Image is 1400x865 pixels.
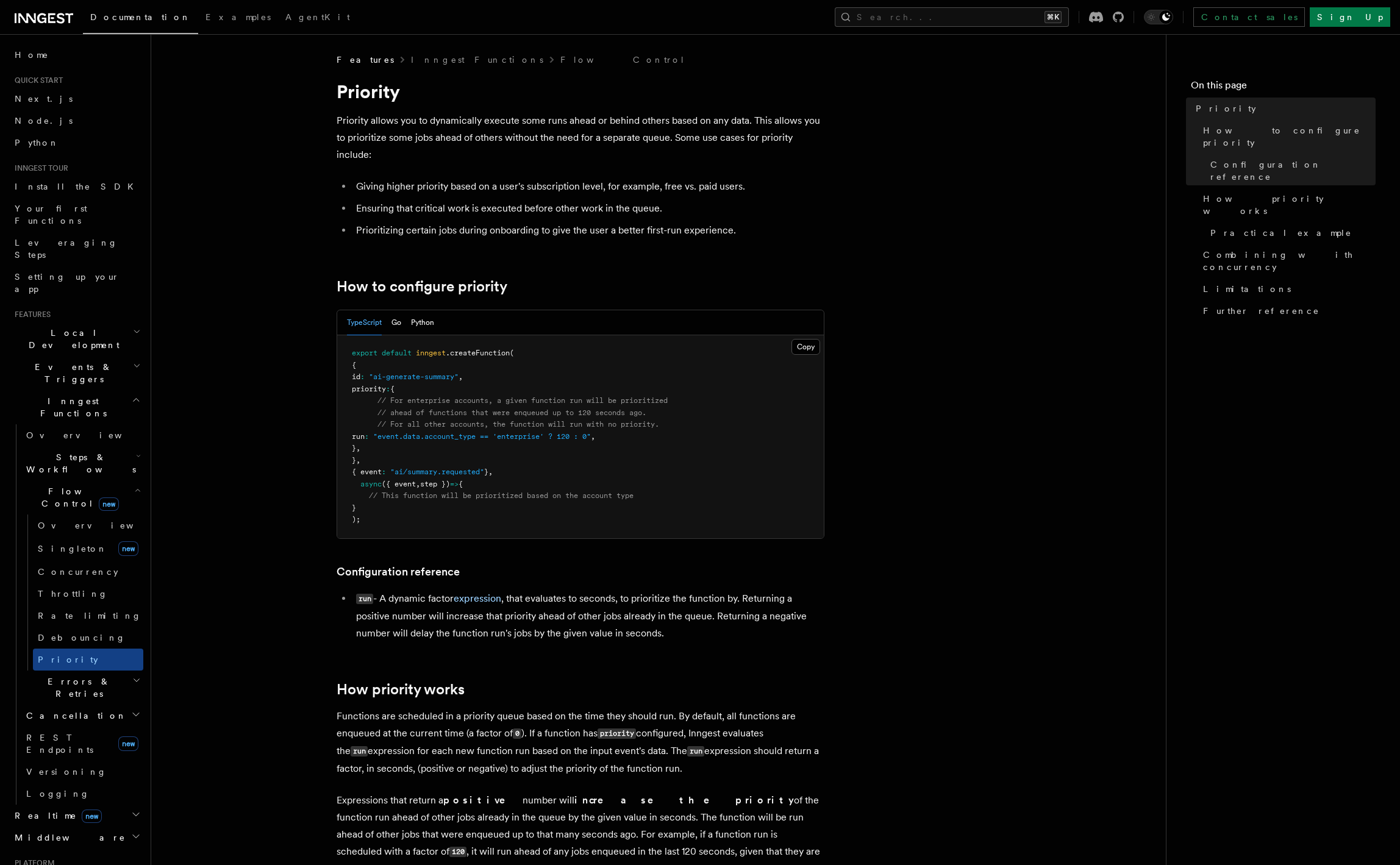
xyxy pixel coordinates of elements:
[352,590,824,642] li: - A dynamic factor , that evaluates to seconds, to prioritize the function by. Returning a positi...
[1203,249,1376,273] span: Combining with concurrency
[10,831,126,844] span: Middleware
[352,349,377,357] span: export
[391,310,401,335] button: Go
[352,178,824,195] li: Giving higher priority based on a user's subscription level, for example, free vs. paid users.
[488,468,493,476] span: ,
[10,395,132,419] span: Inngest Functions
[369,372,459,381] span: "ai-generate-summary"
[337,278,507,295] a: How to configure priority
[352,361,356,369] span: {
[99,497,119,511] span: new
[21,783,143,805] a: Logging
[33,561,143,583] a: Concurrency
[38,521,163,530] span: Overview
[285,12,350,22] span: AgentKit
[38,655,98,664] span: Priority
[791,339,820,355] button: Copy
[90,12,191,22] span: Documentation
[38,633,126,643] span: Debouncing
[278,4,357,33] a: AgentKit
[352,372,360,381] span: id
[21,451,136,475] span: Steps & Workflows
[33,514,143,536] a: Overview
[352,200,824,217] li: Ensuring that critical work is executed before other work in the queue.
[1210,227,1352,239] span: Practical example
[591,432,595,441] span: ,
[21,727,143,761] a: REST Endpointsnew
[377,408,646,417] span: // ahead of functions that were enqueued up to 120 seconds ago.
[1198,300,1376,322] a: Further reference
[382,349,412,357] span: default
[21,485,134,510] span: Flow Control
[352,504,356,512] span: }
[15,116,73,126] span: Node.js
[1205,222,1376,244] a: Practical example
[337,708,824,777] p: Functions are scheduled in a priority queue based on the time they should run. By default, all fu...
[21,710,127,722] span: Cancellation
[382,480,416,488] span: ({ event
[835,7,1069,27] button: Search...⌘K
[1210,158,1376,183] span: Configuration reference
[1191,78,1376,98] h4: On this page
[454,593,501,604] a: expression
[459,480,463,488] span: {
[574,794,794,806] strong: increase the priority
[352,385,386,393] span: priority
[446,349,510,357] span: .createFunction
[21,480,143,514] button: Flow Controlnew
[10,310,51,319] span: Features
[10,76,63,85] span: Quick start
[198,4,278,33] a: Examples
[1205,154,1376,188] a: Configuration reference
[1203,124,1376,149] span: How to configure priority
[356,444,360,452] span: ,
[377,420,659,429] span: // For all other accounts, the function will run with no priority.
[598,728,636,739] code: priority
[352,432,365,441] span: run
[513,728,521,739] code: 0
[390,385,395,393] span: {
[352,444,356,452] span: }
[443,794,523,806] strong: positive
[560,54,685,66] a: Flow Control
[352,222,824,239] li: Prioritizing certain jobs during onboarding to give the user a better first-run experience.
[360,372,365,381] span: :
[369,491,634,500] span: // This function will be prioritized based on the account type
[15,204,87,226] span: Your first Functions
[1196,102,1256,115] span: Priority
[10,88,143,110] a: Next.js
[1045,11,1062,23] kbd: ⌘K
[416,480,420,488] span: ,
[10,327,133,351] span: Local Development
[10,110,143,132] a: Node.js
[10,424,143,805] div: Inngest Functions
[420,480,450,488] span: step })
[10,322,143,356] button: Local Development
[352,515,360,524] span: );
[10,827,143,849] button: Middleware
[26,430,152,440] span: Overview
[82,810,102,823] span: new
[15,94,73,104] span: Next.js
[10,198,143,232] a: Your first Functions
[1203,305,1320,317] span: Further reference
[10,44,143,66] a: Home
[459,372,463,381] span: ,
[10,356,143,390] button: Events & Triggers
[365,432,369,441] span: :
[411,310,434,335] button: Python
[450,480,459,488] span: =>
[21,446,143,480] button: Steps & Workflows
[15,272,120,294] span: Setting up your app
[356,594,373,604] code: run
[337,54,394,66] span: Features
[1310,7,1390,27] a: Sign Up
[10,232,143,266] a: Leveraging Steps
[416,349,446,357] span: inngest
[26,789,90,799] span: Logging
[351,746,368,756] code: run
[205,12,271,22] span: Examples
[118,736,138,751] span: new
[1198,119,1376,154] a: How to configure priority
[10,132,143,154] a: Python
